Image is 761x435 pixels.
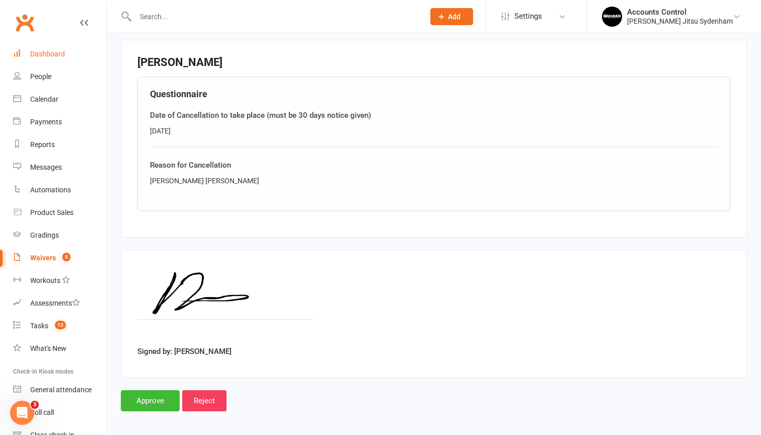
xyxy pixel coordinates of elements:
a: Dashboard [13,43,106,65]
a: What's New [13,337,106,360]
div: General attendance [30,386,92,394]
div: Accounts Control [627,8,733,17]
div: [PERSON_NAME] [PERSON_NAME] [150,175,718,186]
div: Automations [30,186,71,194]
a: Automations [13,179,106,201]
div: Waivers [30,254,56,262]
div: Roll call [30,408,54,416]
input: Approve [121,390,180,411]
a: Workouts [13,269,106,292]
span: Add [448,13,461,21]
a: Waivers 5 [13,247,106,269]
span: Settings [514,5,542,28]
a: Gradings [13,224,106,247]
div: What's New [30,344,66,352]
div: [PERSON_NAME] Jitsu Sydenham [627,17,733,26]
h3: [PERSON_NAME] [137,56,730,68]
span: 3 [31,401,39,409]
a: Roll call [13,401,106,424]
div: Messages [30,163,62,171]
a: Payments [13,111,106,133]
div: Gradings [30,231,59,239]
button: Add [430,8,473,25]
a: Calendar [13,88,106,111]
a: People [13,65,106,88]
div: Tasks [30,322,48,330]
label: Signed by: [PERSON_NAME] [137,345,232,357]
span: 5 [62,253,70,261]
span: 13 [55,321,66,329]
div: Payments [30,118,62,126]
input: Search... [132,10,417,24]
div: Workouts [30,276,60,284]
div: Date of Cancellation to take place (must be 30 days notice given) [150,109,718,121]
div: Reports [30,140,55,149]
div: [DATE] [150,125,718,136]
div: Calendar [30,95,58,103]
input: Reject [182,390,226,411]
iframe: Intercom live chat [10,401,34,425]
a: General attendance kiosk mode [13,379,106,401]
div: Assessments [30,299,80,307]
div: Reason for Cancellation [150,159,718,171]
img: thumb_image1701918351.png [602,7,622,27]
h4: Questionnaire [150,89,718,99]
div: Dashboard [30,50,65,58]
a: Product Sales [13,201,106,224]
div: People [30,72,51,81]
a: Messages [13,156,106,179]
a: Assessments [13,292,106,315]
img: image1755068607.png [137,266,314,342]
a: Clubworx [12,10,37,35]
a: Reports [13,133,106,156]
div: Product Sales [30,208,73,216]
a: Tasks 13 [13,315,106,337]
